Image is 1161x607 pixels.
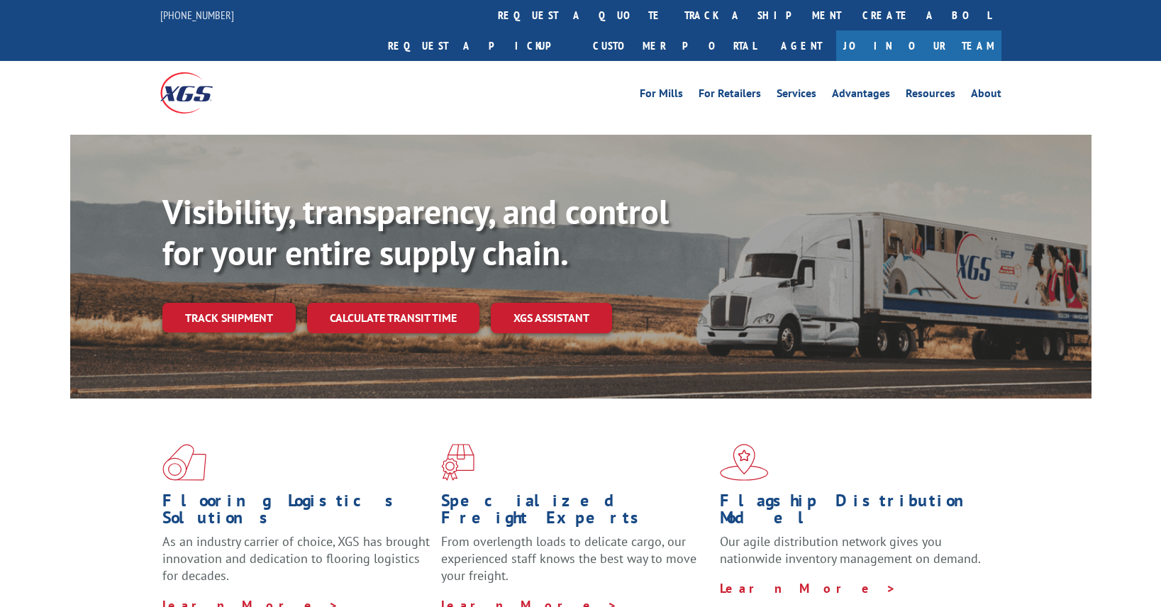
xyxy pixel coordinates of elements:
[162,492,430,533] h1: Flooring Logistics Solutions
[832,88,890,104] a: Advantages
[377,30,582,61] a: Request a pickup
[441,444,474,481] img: xgs-icon-focused-on-flooring-red
[720,533,981,567] span: Our agile distribution network gives you nationwide inventory management on demand.
[162,189,669,274] b: Visibility, transparency, and control for your entire supply chain.
[491,303,612,333] a: XGS ASSISTANT
[441,533,709,596] p: From overlength loads to delicate cargo, our experienced staff knows the best way to move your fr...
[777,88,816,104] a: Services
[836,30,1001,61] a: Join Our Team
[906,88,955,104] a: Resources
[307,303,479,333] a: Calculate transit time
[699,88,761,104] a: For Retailers
[720,444,769,481] img: xgs-icon-flagship-distribution-model-red
[720,580,896,596] a: Learn More >
[582,30,767,61] a: Customer Portal
[971,88,1001,104] a: About
[162,444,206,481] img: xgs-icon-total-supply-chain-intelligence-red
[162,303,296,333] a: Track shipment
[640,88,683,104] a: For Mills
[720,492,988,533] h1: Flagship Distribution Model
[441,492,709,533] h1: Specialized Freight Experts
[162,533,430,584] span: As an industry carrier of choice, XGS has brought innovation and dedication to flooring logistics...
[767,30,836,61] a: Agent
[160,8,234,22] a: [PHONE_NUMBER]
